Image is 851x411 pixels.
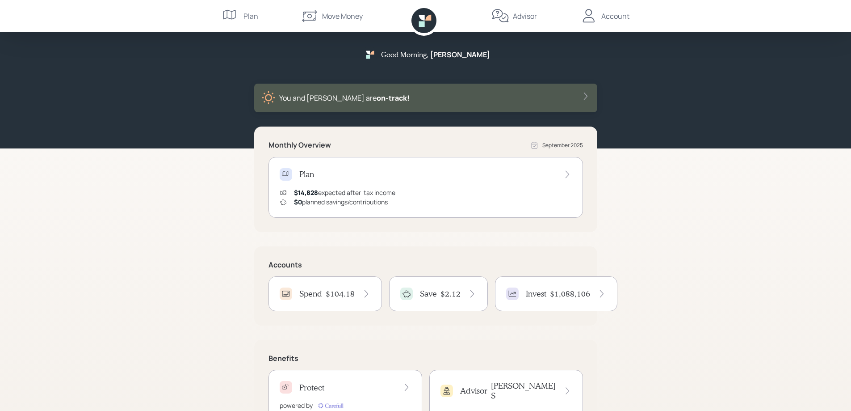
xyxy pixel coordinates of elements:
h5: Monthly Overview [268,141,331,149]
div: September 2025 [542,141,583,149]
img: sunny-XHVQM73Q.digested.png [261,91,276,105]
div: Account [601,11,629,21]
div: powered by [280,401,313,410]
h4: $1,088,106 [550,289,590,299]
div: Move Money [322,11,363,21]
span: $14,828 [294,188,318,197]
h4: Spend [299,289,322,299]
div: Advisor [513,11,537,21]
h4: Protect [299,383,324,393]
div: expected after-tax income [294,188,395,197]
div: Plan [243,11,258,21]
h4: Advisor [460,386,487,396]
h4: [PERSON_NAME] S [491,381,557,400]
div: You and [PERSON_NAME] are [279,93,410,103]
h4: $104.18 [326,289,355,299]
h4: Save [420,289,437,299]
span: $0 [294,198,302,206]
h5: [PERSON_NAME] [430,51,490,59]
span: on‑track! [377,93,410,103]
h5: Benefits [268,354,583,363]
h4: $2.12 [440,289,461,299]
h4: Invest [526,289,546,299]
div: planned savings/contributions [294,197,388,207]
img: carefull-M2HCGCDH.digested.png [316,401,345,410]
h5: Accounts [268,261,583,269]
h4: Plan [299,169,314,179]
h5: Good Morning , [381,50,428,59]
